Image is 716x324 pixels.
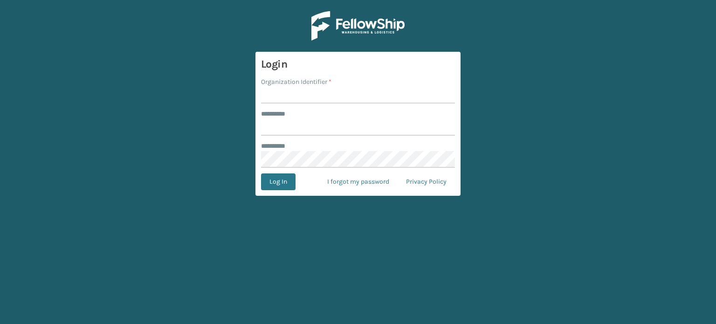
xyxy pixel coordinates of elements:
[261,77,331,87] label: Organization Identifier
[261,173,296,190] button: Log In
[311,11,405,41] img: Logo
[261,57,455,71] h3: Login
[398,173,455,190] a: Privacy Policy
[319,173,398,190] a: I forgot my password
